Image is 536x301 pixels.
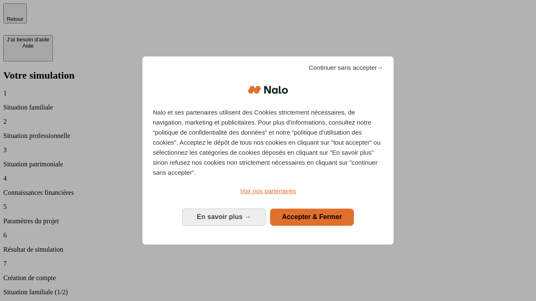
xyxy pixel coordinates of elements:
p: Nalo et ses partenaires utilisent des Cookies strictement nécessaires, de navigation, marketing e... [153,107,383,178]
span: Accepter & Fermer [282,213,342,220]
button: En savoir plus: Configurer vos consentements [182,209,266,225]
a: Voir nos partenaires [153,186,383,196]
img: Logo [248,77,288,102]
span: En savoir plus → [197,213,251,220]
span: Continuer sans accepter→ [309,63,383,73]
button: Accepter & Fermer: Accepter notre traitement des données et fermer [270,209,354,225]
div: Bienvenue chez Nalo Gestion du consentement [142,56,394,244]
span: Voir nos partenaires [240,187,296,194]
